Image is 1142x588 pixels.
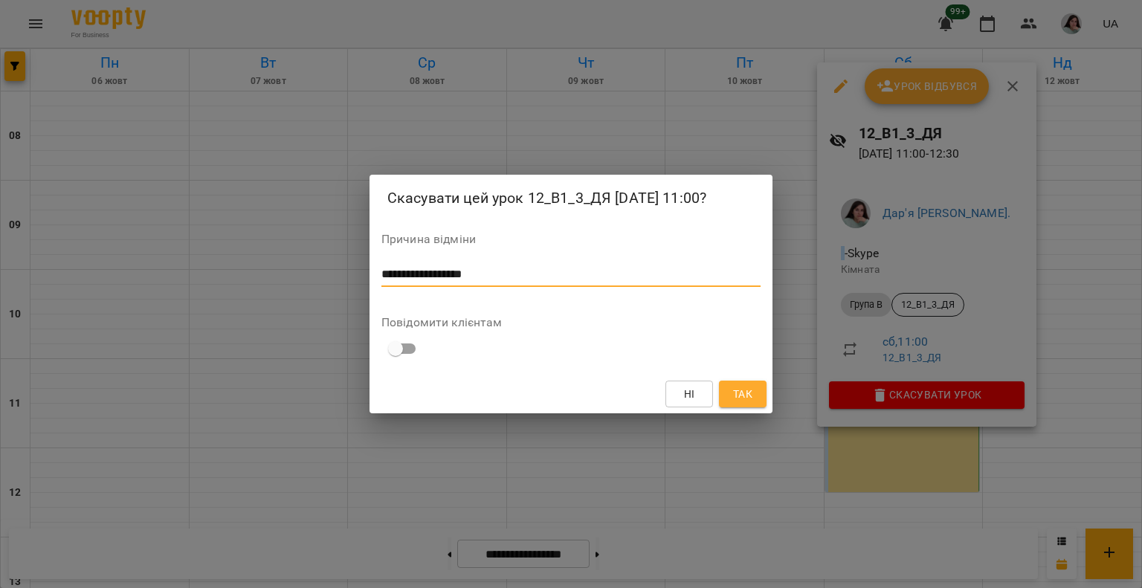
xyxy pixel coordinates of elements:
h2: Скасувати цей урок 12_В1_3_ДЯ [DATE] 11:00? [387,187,755,210]
label: Повідомити клієнтам [381,317,761,329]
span: Так [733,385,752,403]
button: Ні [665,381,713,407]
button: Так [719,381,767,407]
label: Причина відміни [381,233,761,245]
span: Ні [684,385,695,403]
